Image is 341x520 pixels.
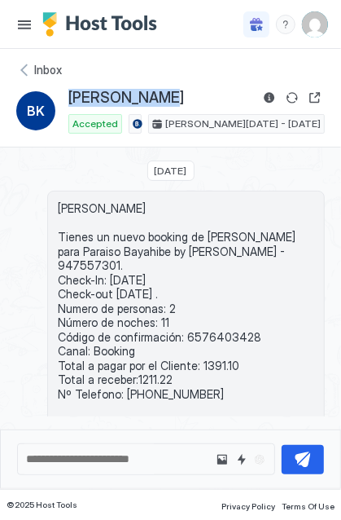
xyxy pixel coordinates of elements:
[58,201,314,430] span: [PERSON_NAME] Tienes un nuevo booking de [PERSON_NAME] para Paraiso Bayahibe by [PERSON_NAME] - 9...
[260,88,279,108] button: Reservation information
[282,501,334,511] span: Terms Of Use
[42,12,164,37] a: Host Tools Logo
[221,496,275,513] a: Privacy Policy
[305,88,325,108] button: Open reservation
[212,450,232,469] button: Upload image
[27,101,45,121] span: BK
[276,15,295,34] div: menu
[34,63,62,77] span: Inbox
[7,500,77,510] span: © 2025 Host Tools
[282,88,302,108] button: Sync reservation
[13,13,36,36] button: Menu
[155,165,187,177] span: [DATE]
[165,117,321,131] span: [PERSON_NAME][DATE] - [DATE]
[282,496,334,513] a: Terms Of Use
[302,11,328,37] div: User profile
[232,450,251,469] button: Quick reply
[221,501,275,511] span: Privacy Policy
[72,117,118,131] span: Accepted
[68,89,184,108] span: [PERSON_NAME]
